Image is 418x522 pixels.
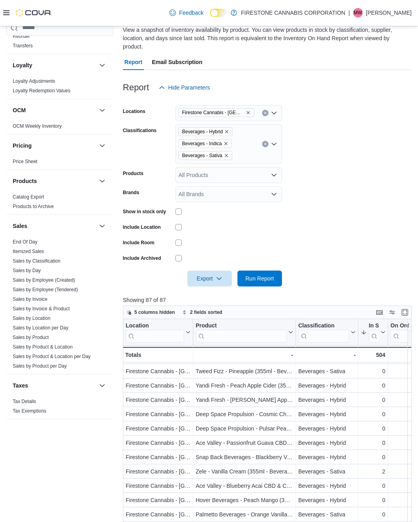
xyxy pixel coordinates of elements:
[124,54,142,70] span: Report
[97,105,107,115] button: OCM
[13,203,54,210] span: Products to Archive
[13,296,47,302] a: Sales by Invoice
[6,121,113,134] div: OCM
[123,83,149,92] h3: Report
[298,366,356,376] div: Beverages - Sativa
[13,363,67,369] a: Sales by Product per Day
[400,308,410,317] button: Enter fullscreen
[196,495,293,505] div: Hover Beverages - Peach Mango (355ml - Beverages)
[13,354,91,359] a: Sales by Product & Location per Day
[13,177,37,185] h3: Products
[391,510,415,519] div: 0
[196,350,293,360] div: -
[298,409,356,419] div: Beverages - Hybrid
[126,495,191,505] div: Firestone Cannabis - [GEOGRAPHIC_DATA]
[348,8,350,18] p: |
[13,325,68,331] a: Sales by Location per Day
[126,381,191,390] div: Firestone Cannabis - [GEOGRAPHIC_DATA]
[13,258,60,264] a: Sales by Classification
[361,350,385,360] div: 504
[13,43,33,49] a: Transfers
[196,322,293,342] button: Product
[13,159,37,164] a: Price Sheet
[13,249,44,254] a: Itemized Sales
[97,221,107,231] button: Sales
[166,5,206,21] a: Feedback
[361,481,385,491] div: 0
[13,334,49,341] span: Sales by Product
[134,309,175,316] span: 5 columns hidden
[13,344,73,350] a: Sales by Product & Location
[125,350,191,360] div: Totals
[196,467,293,476] div: Zele - Vanilla Cream (355ml - Beverage)
[391,322,415,342] button: On Order Qty
[298,424,356,433] div: Beverages - Hybrid
[182,152,222,160] span: Beverages - Sativa
[298,467,356,476] div: Beverages - Sativa
[126,322,184,329] div: Location
[6,237,113,374] div: Sales
[179,151,232,160] span: Beverages - Sativa
[298,322,349,329] div: Classification
[298,381,356,390] div: Beverages - Hybrid
[366,8,412,18] p: [PERSON_NAME]
[298,350,356,360] div: -
[361,510,385,519] div: 0
[369,322,379,342] div: In Stock Qty
[224,141,228,146] button: Remove Beverages - Indica from selection in this group
[13,106,96,114] button: OCM
[298,481,356,491] div: Beverages - Hybrid
[391,366,415,376] div: 0
[262,141,268,147] button: Clear input
[126,510,191,519] div: Firestone Cannabis - [GEOGRAPHIC_DATA]
[13,177,96,185] button: Products
[126,322,184,342] div: Location
[13,408,47,414] a: Tax Exemptions
[123,224,161,230] label: Include Location
[13,268,41,273] a: Sales by Day
[298,495,356,505] div: Beverages - Hybrid
[196,381,293,390] div: Yandi Fresh - Peach Apple Cider (355ml - Beverage)
[13,123,62,129] a: OCM Weekly Inventory
[262,110,268,116] button: Clear input
[97,176,107,186] button: Products
[179,308,226,317] button: 2 fields sorted
[196,438,293,448] div: Ace Valley - Passionfruit Guava CBD (355ml - Beverage)
[13,287,78,292] a: Sales by Employee (Tendered)
[369,322,379,329] div: In Stock Qty
[391,322,409,329] div: On Order Qty
[168,84,210,92] span: Hide Parameters
[298,395,356,405] div: Beverages - Hybrid
[182,128,223,136] span: Beverages - Hybrid
[361,495,385,505] div: 0
[13,33,30,39] a: Reorder
[298,438,356,448] div: Beverages - Hybrid
[391,424,415,433] div: 0
[298,322,349,342] div: Classification
[13,239,37,245] a: End Of Day
[196,409,293,419] div: Deep Space Propulsion - Cosmic Cherry Lime (355ml - Beverage)
[391,481,415,491] div: 0
[13,204,54,209] a: Products to Archive
[353,8,363,18] div: Mike Wilson
[13,88,70,94] span: Loyalty Redemption Values
[196,452,293,462] div: Snap Back Beverages - Blackberry Vanilla Cream (355ml - Beverage)
[361,409,385,419] div: 0
[13,142,31,150] h3: Pricing
[123,127,157,134] label: Classifications
[196,366,293,376] div: Tweed Fizz - Pineapple (355ml - Beverage)
[361,366,385,376] div: 0
[13,142,96,150] button: Pricing
[126,438,191,448] div: Firestone Cannabis - [GEOGRAPHIC_DATA]
[298,510,356,519] div: Beverages - Sativa
[237,271,282,286] button: Run Report
[123,170,144,177] label: Products
[13,306,70,312] a: Sales by Invoice & Product
[245,275,274,282] span: Run Report
[123,240,154,246] label: Include Room
[179,127,233,136] span: Beverages - Hybrid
